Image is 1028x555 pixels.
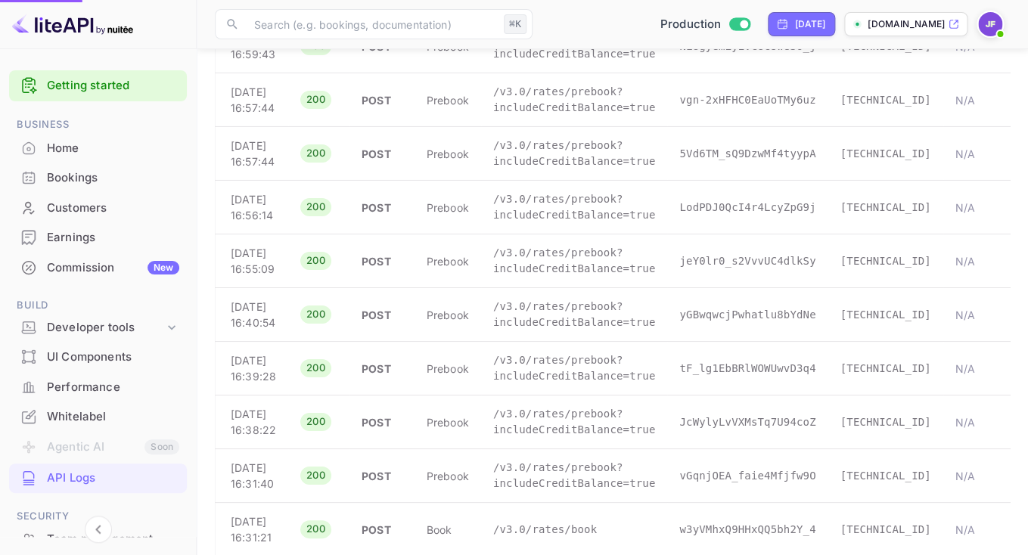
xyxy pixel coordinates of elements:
p: prebook [427,307,469,323]
p: w3yVMhxQ9HHxQQ5bh2Y_4 [679,522,815,538]
div: Home [47,140,179,157]
p: N/A [955,414,1011,430]
p: POST [362,200,402,215]
p: prebook [427,468,469,484]
p: [DATE] 16:31:21 [231,513,276,545]
span: 200 [300,468,331,483]
p: [TECHNICAL_ID] [840,468,930,484]
p: POST [362,92,402,108]
div: [DATE] [794,17,825,31]
p: prebook [427,361,469,377]
a: Team management [9,525,187,553]
div: Developer tools [9,315,187,341]
a: Home [9,134,187,162]
p: N/A [955,200,1011,215]
p: POST [362,361,402,377]
p: prebook [427,146,469,162]
div: Customers [47,200,179,217]
p: /v3.0/rates/prebook?includeCreditBalance=true [493,245,655,277]
div: Performance [47,379,179,396]
p: book [427,522,469,538]
p: /v3.0/rates/prebook?includeCreditBalance=true [493,299,655,330]
p: /v3.0/rates/prebook?includeCreditBalance=true [493,460,655,491]
p: [DATE] 16:40:54 [231,299,276,330]
p: /v3.0/rates/prebook?includeCreditBalance=true [493,352,655,384]
p: tF_lg1EbBRlWOWUwvD3q4 [679,361,815,377]
p: JcWylyLvVXMsTq7U94coZ [679,414,815,430]
p: N/A [955,522,1011,538]
p: POST [362,253,402,269]
p: vGqnjOEA_faie4Mfjfw9O [679,468,815,484]
p: N/A [955,92,1011,108]
span: 200 [300,92,331,107]
p: N/A [955,146,1011,162]
p: [TECHNICAL_ID] [840,146,930,162]
p: [TECHNICAL_ID] [840,414,930,430]
div: UI Components [9,343,187,372]
p: /v3.0/rates/book [493,522,655,538]
p: yGBwqwcjPwhatlu8bYdNe [679,307,815,323]
div: Performance [9,373,187,402]
span: Build [9,297,187,314]
p: [TECHNICAL_ID] [840,307,930,323]
p: [DOMAIN_NAME] [868,17,945,31]
div: Customers [9,194,187,223]
div: New [148,261,179,274]
div: Getting started [9,70,187,101]
a: Earnings [9,223,187,251]
p: [DATE] 16:57:44 [231,138,276,169]
div: ⌘K [504,14,526,34]
a: Whitelabel [9,402,187,430]
span: Business [9,116,187,133]
p: jeY0lr0_s2VvvUC4dlkSy [679,253,815,269]
p: POST [362,414,402,430]
p: prebook [427,200,469,215]
p: vgn-2xHFHC0EaUoTMy6uz [679,92,815,108]
span: Production [660,16,722,33]
div: API Logs [9,464,187,493]
p: N/A [955,361,1011,377]
div: API Logs [47,470,179,487]
span: 200 [300,200,331,215]
p: POST [362,468,402,484]
img: LiteAPI logo [12,12,133,36]
a: Bookings [9,163,187,191]
div: Whitelabel [47,408,179,426]
div: Commission [47,259,179,277]
p: [TECHNICAL_ID] [840,253,930,269]
a: Performance [9,373,187,401]
div: UI Components [47,349,179,366]
div: Home [9,134,187,163]
p: [DATE] 16:56:14 [231,191,276,223]
p: N/A [955,253,1011,269]
div: Developer tools [47,319,164,336]
p: /v3.0/rates/prebook?includeCreditBalance=true [493,138,655,169]
div: Whitelabel [9,402,187,432]
img: Jenny Frimer [978,12,1002,36]
div: Earnings [9,223,187,253]
p: prebook [427,414,469,430]
p: [TECHNICAL_ID] [840,522,930,538]
p: /v3.0/rates/prebook?includeCreditBalance=true [493,191,655,223]
span: 200 [300,253,331,268]
div: Bookings [9,163,187,193]
p: POST [362,307,402,323]
div: Team management [47,531,179,548]
p: N/A [955,307,1011,323]
a: Customers [9,194,187,222]
span: Security [9,508,187,525]
div: CommissionNew [9,253,187,283]
a: UI Components [9,343,187,371]
span: 200 [300,361,331,376]
div: Switch to Sandbox mode [654,16,756,33]
p: POST [362,146,402,162]
span: 200 [300,307,331,322]
p: [TECHNICAL_ID] [840,92,930,108]
p: LodPDJ0QcI4r4LcyZpG9j [679,200,815,215]
p: /v3.0/rates/prebook?includeCreditBalance=true [493,406,655,438]
p: [DATE] 16:39:28 [231,352,276,384]
a: Getting started [47,77,179,95]
p: N/A [955,468,1011,484]
p: prebook [427,253,469,269]
input: Search (e.g. bookings, documentation) [245,9,498,39]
